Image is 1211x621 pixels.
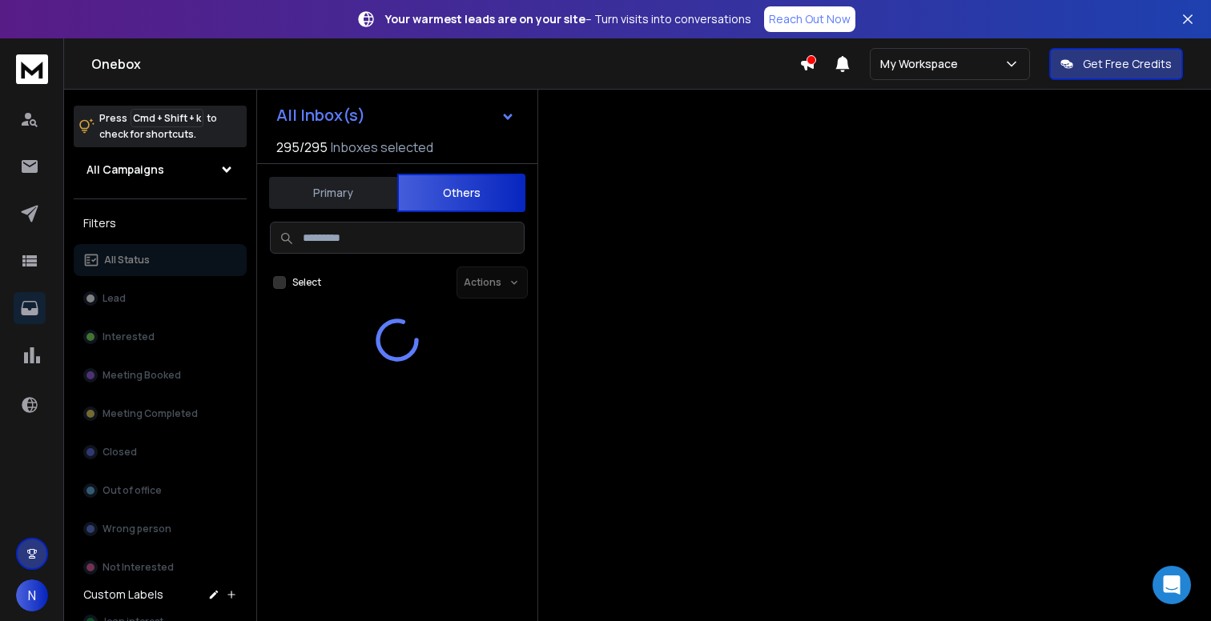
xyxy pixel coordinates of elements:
p: Reach Out Now [769,11,851,27]
img: logo [16,54,48,84]
button: All Inbox(s) [264,99,528,131]
button: Primary [269,175,397,210]
button: N [16,579,48,611]
strong: Your warmest leads are on your site [385,11,585,26]
button: Others [397,174,525,212]
div: Open Intercom Messenger [1153,566,1191,604]
p: Press to check for shortcuts. [99,110,217,142]
button: Get Free Credits [1049,48,1183,80]
p: Get Free Credits [1083,56,1172,72]
span: Cmd + Shift + k [131,109,203,127]
label: Select [292,276,321,289]
h1: All Campaigns [86,162,164,178]
a: Reach Out Now [764,6,855,32]
p: – Turn visits into conversations [385,11,751,27]
span: 295 / 295 [276,138,328,157]
h3: Inboxes selected [331,138,433,157]
h3: Filters [74,212,247,234]
button: All Campaigns [74,154,247,186]
h3: Custom Labels [83,587,163,603]
p: My Workspace [880,56,964,72]
h1: Onebox [91,54,799,74]
h1: All Inbox(s) [276,107,365,123]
